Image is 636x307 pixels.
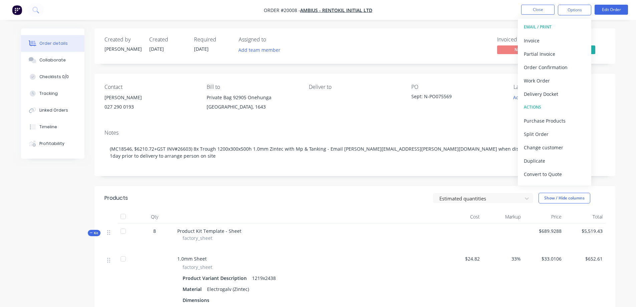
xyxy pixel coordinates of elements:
[567,227,603,235] span: $5,519.43
[39,57,66,63] div: Collaborate
[207,102,298,112] div: [GEOGRAPHIC_DATA], 1643
[183,284,204,294] div: Material
[207,93,298,102] div: Private Bag 92905 Onehunga
[39,91,58,97] div: Tracking
[149,36,186,43] div: Created
[526,227,562,235] span: $689.9288
[524,143,585,152] div: Change customer
[524,76,585,86] div: Work Order
[524,49,585,59] div: Partial Invoice
[21,102,84,119] button: Linked Orders
[104,84,196,90] div: Contact
[21,119,84,135] button: Timeline
[524,103,585,112] div: ACTIONS
[309,84,400,90] div: Deliver to
[21,135,84,152] button: Profitability
[153,227,156,235] span: 8
[300,7,372,13] a: Ambius - Rentokil Initial Ltd
[204,284,252,294] div: Electrogalv (Zintec)
[521,5,555,15] button: Close
[207,84,298,90] div: Bill to
[526,255,562,262] span: $33.0106
[411,93,495,102] div: Sept: N-PO075569
[21,35,84,52] button: Order details
[104,36,141,43] div: Created by
[510,93,541,102] button: Add labels
[524,169,585,179] div: Convert to Quote
[135,210,175,223] div: Qty
[39,107,68,113] div: Linked Orders
[539,193,590,203] button: Show / Hide columns
[567,255,603,262] span: $652.61
[595,5,628,15] button: Edit Order
[39,40,68,46] div: Order details
[88,230,100,236] button: Kit
[104,45,141,52] div: [PERSON_NAME]
[524,23,585,31] div: EMAIL / PRINT
[513,84,605,90] div: Labels
[39,141,64,147] div: Profitability
[177,256,207,262] span: 1.0mm Sheet
[183,297,209,304] span: Dimensions
[194,36,231,43] div: Required
[90,231,98,236] span: Kit
[39,74,69,80] div: Checklists 0/0
[177,228,241,234] span: Product Kit Template - Sheet
[104,93,196,102] div: [PERSON_NAME]
[104,93,196,114] div: [PERSON_NAME]027 290 0193
[207,93,298,114] div: Private Bag 92905 Onehunga[GEOGRAPHIC_DATA], 1643
[524,183,585,192] div: Archive
[104,130,605,136] div: Notes
[183,264,212,271] span: factory_sheet
[235,45,284,54] button: Add team member
[104,102,196,112] div: 027 290 0193
[558,5,591,15] button: Options
[183,273,249,283] div: Product Variant Description
[564,210,605,223] div: Total
[497,36,547,43] div: Invoiced
[444,255,480,262] span: $24.82
[411,84,503,90] div: PO
[523,210,565,223] div: Price
[497,45,537,54] span: No
[524,62,585,72] div: Order Confirmation
[239,45,284,54] button: Add team member
[249,273,278,283] div: 1219x2438
[524,36,585,45] div: Invoice
[524,129,585,139] div: Split Order
[21,52,84,68] button: Collaborate
[524,89,585,99] div: Delivery Docket
[524,156,585,166] div: Duplicate
[183,235,212,242] span: factory_sheet
[239,36,305,43] div: Assigned to
[442,210,483,223] div: Cost
[524,116,585,126] div: Purchase Products
[21,85,84,102] button: Tracking
[194,46,209,52] span: [DATE]
[39,124,57,130] div: Timeline
[104,194,128,202] div: Products
[482,210,523,223] div: Markup
[12,5,22,15] img: Factory
[485,255,521,262] span: 33%
[149,46,164,52] span: [DATE]
[21,68,84,85] button: Checklists 0/0
[104,139,605,166] div: (MC18546, $6210.72+GST INV#26603) 8x Trough 1200x300x500h 1.0mm Zintec with Mp & Tanking - Email ...
[264,7,300,13] span: Order #20008 -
